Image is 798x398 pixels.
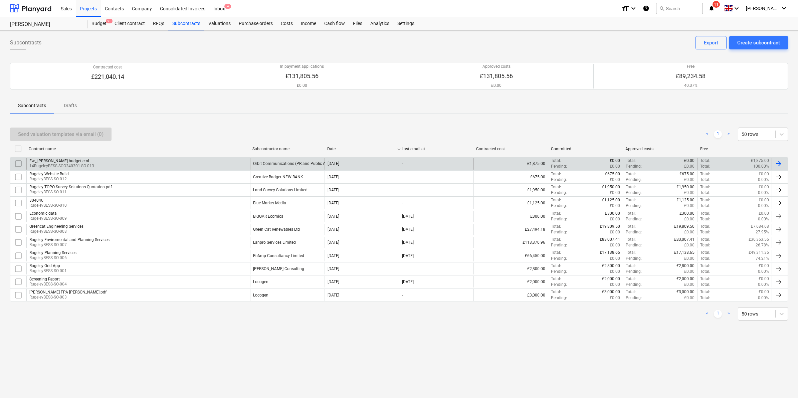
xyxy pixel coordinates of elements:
p: Total : [700,158,710,164]
p: Pending : [626,229,642,235]
p: RugeleyBESS-SO-009 [29,216,67,221]
div: Costs [277,17,297,30]
div: Approved costs [625,147,694,151]
p: £300.00 [605,211,620,216]
p: £0.00 [759,289,769,295]
p: £0.00 [684,229,694,235]
div: - [402,201,403,205]
p: £0.00 [759,276,769,282]
p: £49,311.35 [749,250,769,255]
div: [PERSON_NAME] [10,21,79,28]
p: Total : [626,197,636,203]
div: Contracted cost [476,147,545,151]
i: notifications [708,4,715,12]
a: Purchase orders [235,17,277,30]
div: Subcontracts [168,17,204,30]
p: Pending : [551,216,567,222]
div: [DATE] [328,161,339,166]
p: £83,007.41 [674,237,694,242]
p: 100.00% [753,164,769,169]
a: Cash flow [320,17,349,30]
button: Search [656,3,703,14]
div: £300.00 [473,211,548,222]
p: Total : [700,164,710,169]
p: £17,138.65 [674,250,694,255]
p: 74.21% [756,256,769,261]
div: Blue Market Media [253,201,286,205]
button: Export [695,36,727,49]
a: RFQs [149,17,168,30]
iframe: Chat Widget [765,366,798,398]
p: Total : [700,269,710,274]
p: Total : [700,177,710,183]
p: Drafts [62,102,78,109]
div: £2,000.00 [473,276,548,287]
p: £0.00 [610,158,620,164]
p: £0.00 [684,216,694,222]
span: 4 [224,4,231,9]
p: Total : [551,197,561,203]
div: Last email at [402,147,471,151]
p: £131,805.56 [480,72,513,80]
p: £0.00 [684,256,694,261]
div: £113,370.96 [473,237,548,248]
p: £300.00 [679,211,694,216]
div: Rugeley Enviromental and Planning Services [29,237,110,242]
div: 304046 [29,198,67,203]
p: 0.00% [758,282,769,287]
p: Pending : [551,190,567,196]
p: 0.00% [758,295,769,301]
p: £0.00 [684,242,694,248]
p: Total : [700,190,710,196]
p: Total : [626,237,636,242]
p: £0.00 [684,177,694,183]
a: Page 1 is your current page [714,130,722,138]
p: £221,040.14 [91,73,124,81]
div: Rugeley Website Build [29,172,69,176]
p: £30,363.55 [749,237,769,242]
p: Approved costs [480,64,513,69]
div: Creative Badger NEW BANK [253,175,303,179]
p: Total : [700,276,710,282]
div: Date [327,147,396,151]
p: Total : [626,211,636,216]
p: £0.00 [610,256,620,261]
p: Pending : [551,295,567,301]
div: [DATE] [328,188,339,192]
div: [DATE] [328,227,339,232]
p: Total : [700,224,710,229]
a: Income [297,17,320,30]
p: Pending : [626,203,642,209]
div: Rugeley Grid App [29,263,67,268]
p: £0.00 [610,242,620,248]
div: Analytics [366,17,393,30]
p: £17,138.65 [600,250,620,255]
p: £1,875.00 [751,158,769,164]
p: Pending : [551,203,567,209]
div: [PERSON_NAME] FPA [PERSON_NAME].pdf [29,290,107,294]
p: Pending : [551,229,567,235]
p: RugeleyBESS-SO-010 [29,203,67,208]
div: Greencat Engineering Services [29,224,83,229]
p: Total : [700,203,710,209]
div: Budget [87,17,111,30]
p: £0.00 [280,83,324,88]
i: keyboard_arrow_down [629,4,637,12]
p: 0.00% [758,177,769,183]
p: Pending : [626,269,642,274]
p: Total : [700,229,710,235]
a: Previous page [703,310,711,318]
i: keyboard_arrow_down [733,4,741,12]
p: £0.00 [610,216,620,222]
p: £19,809.50 [600,224,620,229]
p: £0.00 [610,229,620,235]
p: 40.37% [676,83,706,88]
p: £2,000.00 [676,276,694,282]
p: £0.00 [759,211,769,216]
p: £19,809.50 [674,224,694,229]
p: Pending : [626,256,642,261]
